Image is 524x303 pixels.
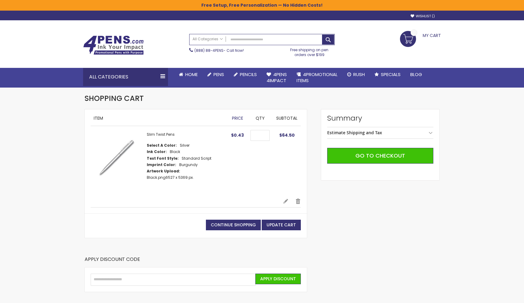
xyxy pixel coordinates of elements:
[327,113,433,123] strong: Summary
[327,130,382,135] strong: Estimate Shipping and Tax
[279,132,295,138] span: $64.50
[193,37,223,42] span: All Categories
[211,222,256,228] span: Continue Shopping
[147,132,175,137] a: Slim Twist Pens
[203,68,229,81] a: Pens
[256,115,265,121] span: Qty
[83,35,144,55] img: 4Pens Custom Pens and Promotional Products
[260,276,296,282] span: Apply Discount
[327,148,433,164] button: Go to Checkout
[229,68,262,81] a: Pencils
[91,132,147,192] a: Slim Twist-Silver
[94,115,103,121] span: Item
[213,71,224,78] span: Pens
[206,220,261,230] a: Continue Shopping
[267,222,296,228] span: Update Cart
[194,48,244,53] span: - Call Now!
[411,14,435,18] a: Wishlist
[180,143,190,148] dd: Silver
[262,68,292,88] a: 4Pens4impact
[147,149,167,154] dt: Ink Color
[147,156,179,161] dt: Text Font Style
[85,256,140,267] strong: Apply Discount Code
[370,68,405,81] a: Specials
[342,68,370,81] a: Rush
[284,45,335,57] div: Free shipping on pen orders over $199
[353,71,365,78] span: Rush
[147,175,194,180] dd: 6527 x 5369 px.
[267,71,287,84] span: 4Pens 4impact
[262,220,301,230] button: Update Cart
[147,175,166,180] a: Black.png
[355,152,405,159] span: Go to Checkout
[276,115,297,121] span: Subtotal
[179,162,198,167] dd: Burgundy
[147,143,177,148] dt: Select A Color
[170,149,180,154] dd: Black
[185,71,198,78] span: Home
[182,156,211,161] dd: Standard Script
[85,93,144,103] span: Shopping Cart
[190,34,226,44] a: All Categories
[292,68,342,88] a: 4PROMOTIONALITEMS
[147,162,176,167] dt: Imprint Color
[147,169,180,174] dt: Artwork Upload
[405,68,427,81] a: Blog
[83,68,168,86] div: All Categories
[174,68,203,81] a: Home
[194,48,223,53] a: (888) 88-4PENS
[232,115,243,121] span: Price
[91,132,141,182] img: Slim Twist-Silver
[381,71,401,78] span: Specials
[297,71,338,84] span: 4PROMOTIONAL ITEMS
[231,132,244,138] span: $0.43
[410,71,422,78] span: Blog
[240,71,257,78] span: Pencils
